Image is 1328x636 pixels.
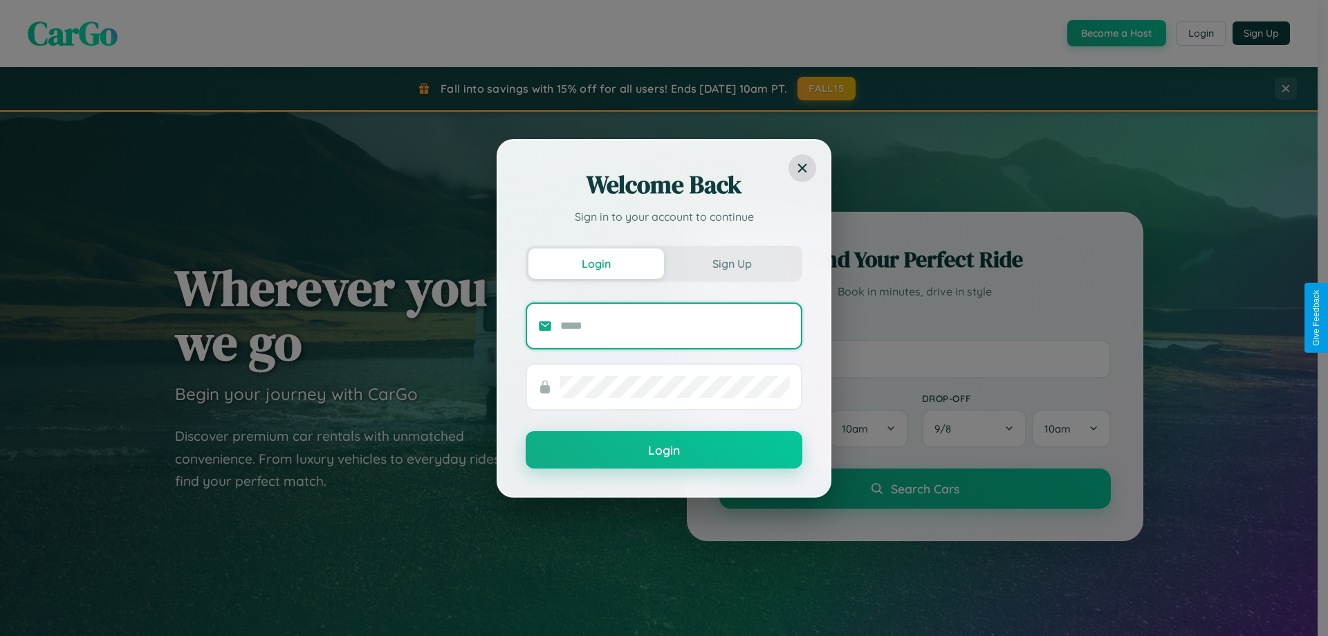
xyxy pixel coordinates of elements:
[664,248,800,279] button: Sign Up
[528,248,664,279] button: Login
[526,208,802,225] p: Sign in to your account to continue
[1311,290,1321,346] div: Give Feedback
[526,168,802,201] h2: Welcome Back
[526,431,802,469] button: Login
